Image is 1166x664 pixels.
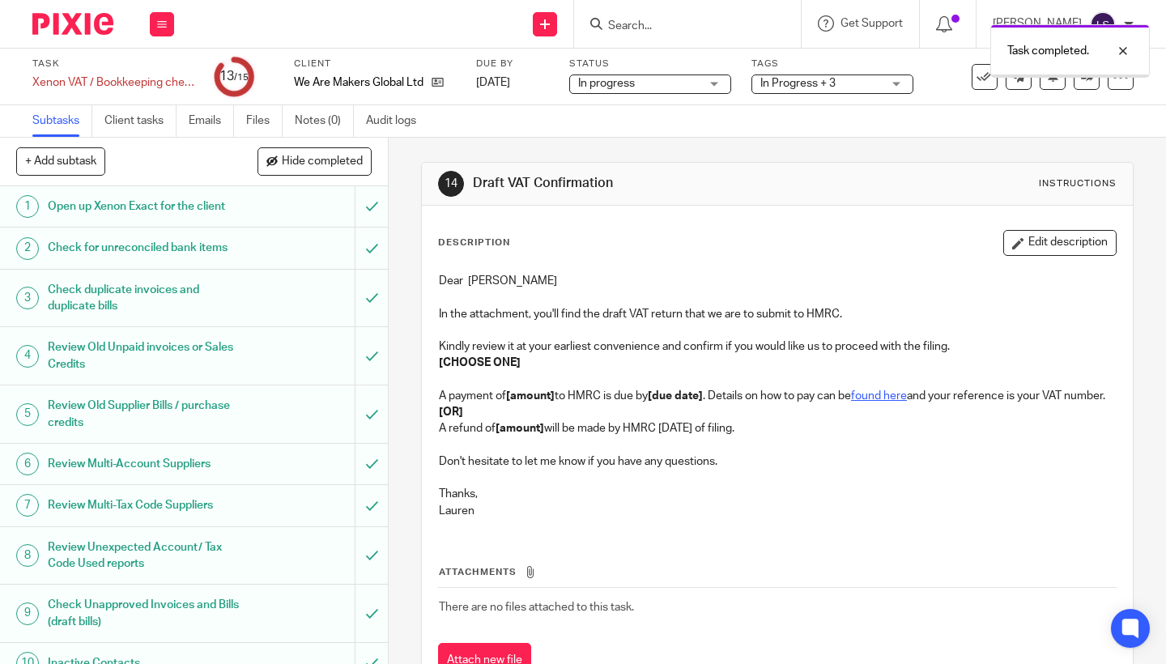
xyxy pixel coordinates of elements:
[282,155,363,168] span: Hide completed
[439,486,1116,502] p: Thanks,
[104,105,177,137] a: Client tasks
[295,105,354,137] a: Notes (0)
[16,195,39,218] div: 1
[16,287,39,309] div: 3
[439,306,1116,322] p: In the attachment, you'll find the draft VAT return that we are to submit to HMRC.
[1007,43,1089,59] p: Task completed.
[760,78,836,89] span: In Progress + 3
[16,602,39,625] div: 9
[48,194,242,219] h1: Open up Xenon Exact for the client
[648,390,703,402] strong: [due date]
[16,494,39,517] div: 7
[439,357,521,368] strong: [CHOOSE ONE]
[48,535,242,577] h1: Review Unexpected Account/ Tax Code Used reports
[32,105,92,137] a: Subtasks
[16,147,105,175] button: + Add subtask
[32,13,113,35] img: Pixie
[569,57,731,70] label: Status
[1090,11,1116,37] img: svg%3E
[439,338,1116,355] p: Kindly review it at your earliest convenience and confirm if you would like us to proceed with th...
[32,74,194,91] div: Xenon VAT / Bookkeeping check
[294,57,456,70] label: Client
[294,74,423,91] p: We Are Makers Global Ltd
[48,394,242,435] h1: Review Old Supplier Bills / purchase credits
[496,423,544,434] strong: [amount]
[506,390,555,402] strong: [amount]
[32,57,194,70] label: Task
[439,602,634,613] span: There are no files attached to this task.
[234,73,249,82] small: /15
[439,568,517,577] span: Attachments
[366,105,428,137] a: Audit logs
[246,105,283,137] a: Files
[439,388,1116,404] p: A payment of to HMRC is due by . Details on how to pay can be and your reference is your VAT number.
[476,77,510,88] span: [DATE]
[257,147,372,175] button: Hide completed
[189,105,234,137] a: Emails
[1003,230,1117,256] button: Edit description
[439,273,1116,289] p: Dear [PERSON_NAME]
[48,493,242,517] h1: Review Multi-Tax Code Suppliers
[473,175,812,192] h1: Draft VAT Confirmation
[439,453,1116,470] p: Don't hesitate to let me know if you have any questions.
[476,57,549,70] label: Due by
[16,403,39,426] div: 5
[48,278,242,319] h1: Check duplicate invoices and duplicate bills
[48,236,242,260] h1: Check for unreconciled bank items
[48,335,242,377] h1: Review Old Unpaid invoices or Sales Credits
[48,593,242,634] h1: Check Unapproved Invoices and Bills (draft bills)
[16,237,39,260] div: 2
[438,236,510,249] p: Description
[16,544,39,567] div: 8
[219,67,249,86] div: 13
[16,453,39,475] div: 6
[578,78,635,89] span: In progress
[851,390,907,402] a: found here
[1039,177,1117,190] div: Instructions
[16,345,39,368] div: 4
[439,406,463,418] strong: [OR]
[439,503,1116,519] p: Lauren
[48,452,242,476] h1: Review Multi-Account Suppliers
[438,171,464,197] div: 14
[439,420,1116,436] p: A refund of will be made by HMRC [DATE] of filing.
